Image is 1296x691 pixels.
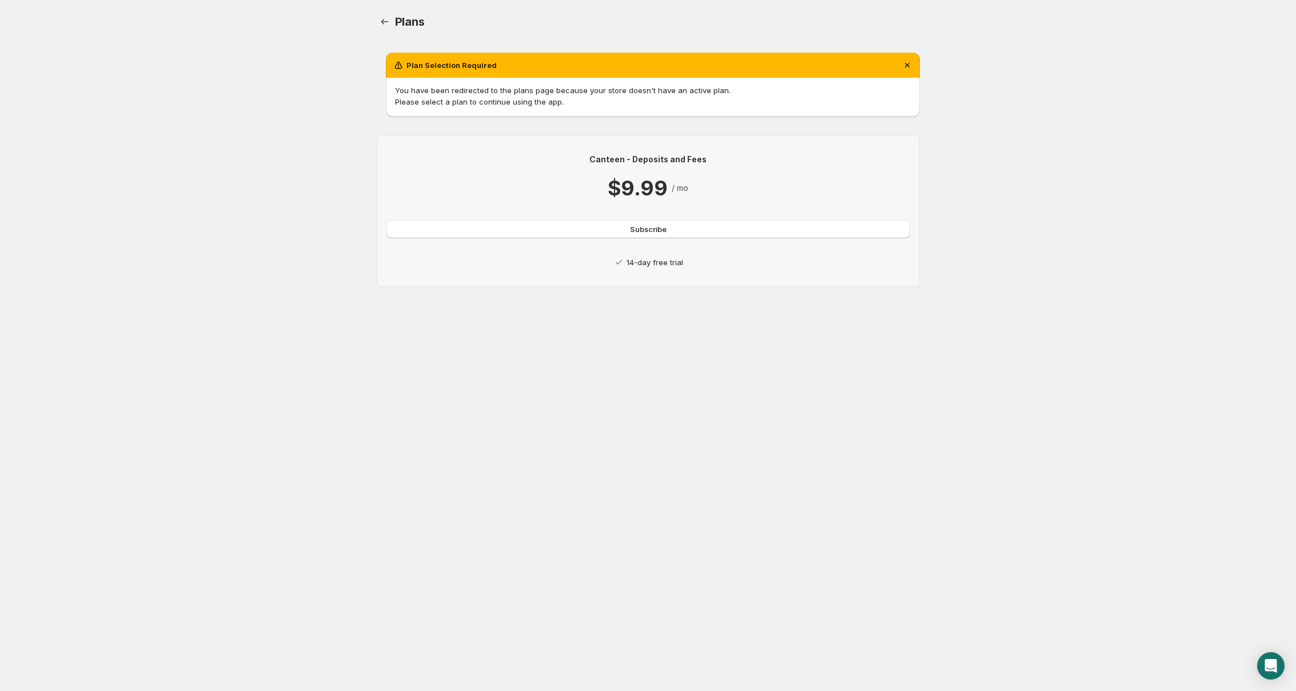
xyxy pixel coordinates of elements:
span: Plans [395,15,425,29]
h2: Plan Selection Required [406,59,497,71]
p: $9.99 [608,174,667,202]
div: Open Intercom Messenger [1257,652,1285,680]
button: Dismiss notification [899,57,915,73]
p: You have been redirected to the plans page because your store doesn't have an active plan. [395,85,911,96]
a: Home [377,14,393,30]
p: / mo [672,182,688,194]
p: Canteen - Deposits and Fees [386,154,910,165]
p: Please select a plan to continue using the app. [395,96,911,107]
button: Subscribe [386,220,910,238]
span: Subscribe [630,223,667,235]
p: 14-day free trial [627,257,683,268]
